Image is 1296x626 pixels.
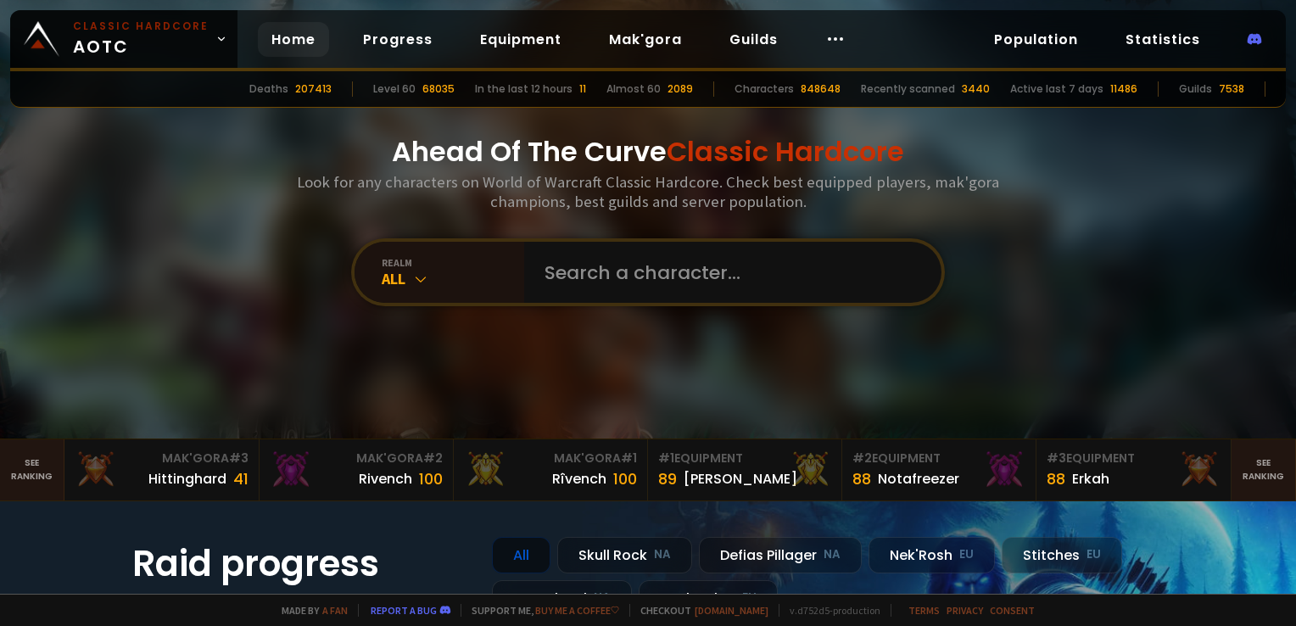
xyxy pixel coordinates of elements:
div: [PERSON_NAME] [684,468,797,489]
a: a fan [322,604,348,617]
span: # 3 [229,450,249,467]
a: Seeranking [1232,439,1296,500]
small: NA [824,546,841,563]
a: Progress [349,22,446,57]
div: Equipment [852,450,1025,467]
div: Equipment [1047,450,1220,467]
div: realm [382,256,524,269]
a: #1Equipment89[PERSON_NAME] [648,439,842,500]
div: Defias Pillager [699,537,862,573]
div: Hittinghard [148,468,226,489]
div: Skull Rock [557,537,692,573]
div: 11486 [1110,81,1137,97]
a: Population [980,22,1092,57]
span: AOTC [73,19,209,59]
div: 207413 [295,81,332,97]
a: Statistics [1112,22,1214,57]
a: Terms [908,604,940,617]
div: 100 [613,467,637,490]
small: Classic Hardcore [73,19,209,34]
div: 68035 [422,81,455,97]
div: 100 [419,467,443,490]
div: Almost 60 [606,81,661,97]
h1: Raid progress [132,537,472,590]
div: 41 [233,467,249,490]
span: Checkout [629,604,768,617]
a: Mak'gora [595,22,695,57]
div: Doomhowl [492,580,632,617]
div: Guilds [1179,81,1212,97]
div: Mak'Gora [270,450,443,467]
div: Rîvench [552,468,606,489]
div: Mak'Gora [464,450,637,467]
div: Active last 7 days [1010,81,1103,97]
a: Home [258,22,329,57]
div: Nek'Rosh [869,537,995,573]
h1: Ahead Of The Curve [392,131,904,172]
input: Search a character... [534,242,921,303]
div: Characters [735,81,794,97]
small: EU [959,546,974,563]
div: Level 60 [373,81,416,97]
div: Notafreezer [878,468,959,489]
div: Soulseeker [639,580,778,617]
h3: Look for any characters on World of Warcraft Classic Hardcore. Check best equipped players, mak'g... [290,172,1006,211]
a: Buy me a coffee [535,604,619,617]
div: Recently scanned [861,81,955,97]
div: Equipment [658,450,831,467]
div: Stitches [1002,537,1122,573]
a: Consent [990,604,1035,617]
div: All [382,269,524,288]
span: # 2 [423,450,443,467]
a: #2Equipment88Notafreezer [842,439,1036,500]
span: # 2 [852,450,872,467]
div: In the last 12 hours [475,81,573,97]
span: # 1 [621,450,637,467]
a: Guilds [716,22,791,57]
div: 7538 [1219,81,1244,97]
a: Classic HardcoreAOTC [10,10,237,68]
a: Equipment [466,22,575,57]
small: EU [1087,546,1101,563]
div: Rivench [359,468,412,489]
a: #3Equipment88Erkah [1036,439,1231,500]
div: 89 [658,467,677,490]
span: Classic Hardcore [667,132,904,170]
span: v. d752d5 - production [779,604,880,617]
div: Mak'Gora [75,450,248,467]
div: Deaths [249,81,288,97]
div: 2089 [668,81,693,97]
span: # 1 [658,450,674,467]
div: 88 [852,467,871,490]
span: Support me, [461,604,619,617]
span: Made by [271,604,348,617]
div: 88 [1047,467,1065,490]
small: NA [594,590,611,606]
div: 11 [579,81,586,97]
div: All [492,537,550,573]
a: Mak'Gora#3Hittinghard41 [64,439,259,500]
a: Mak'Gora#1Rîvench100 [454,439,648,500]
a: [DOMAIN_NAME] [695,604,768,617]
span: # 3 [1047,450,1066,467]
a: Report a bug [371,604,437,617]
div: Erkah [1072,468,1109,489]
div: 848648 [801,81,841,97]
a: Privacy [947,604,983,617]
a: Mak'Gora#2Rivench100 [260,439,454,500]
div: 3440 [962,81,990,97]
small: EU [742,590,757,606]
small: NA [654,546,671,563]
